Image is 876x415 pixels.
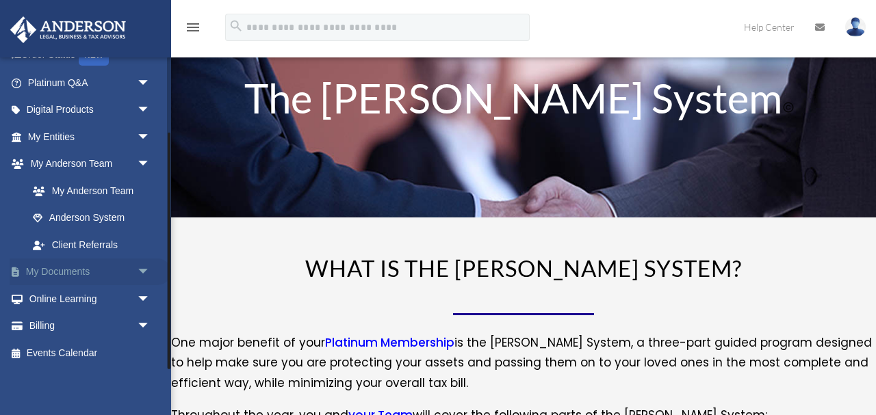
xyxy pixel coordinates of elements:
a: Digital Productsarrow_drop_down [10,96,171,124]
span: arrow_drop_down [137,285,164,313]
i: search [229,18,244,34]
a: My Anderson Teamarrow_drop_down [10,150,171,178]
a: Platinum Q&Aarrow_drop_down [10,69,171,96]
h1: The [PERSON_NAME] System [242,77,806,125]
a: Platinum Membership [325,334,454,358]
a: Online Learningarrow_drop_down [10,285,171,312]
a: My Entitiesarrow_drop_down [10,123,171,150]
a: My Documentsarrow_drop_down [10,258,171,286]
a: Client Referrals [19,231,171,258]
img: Anderson Advisors Platinum Portal [6,16,130,43]
span: arrow_drop_down [137,123,164,151]
i: menu [185,19,201,36]
a: Events Calendar [10,339,171,366]
span: arrow_drop_down [137,150,164,178]
p: One major benefit of your is the [PERSON_NAME] System, a three-part guided program designed to he... [171,333,876,405]
span: arrow_drop_down [137,96,164,124]
a: Billingarrow_drop_down [10,312,171,340]
img: User Pic [845,17,866,37]
a: menu [185,24,201,36]
span: arrow_drop_down [137,258,164,286]
span: arrow_drop_down [137,312,164,340]
span: WHAT IS THE [PERSON_NAME] SYSTEM? [305,254,742,282]
a: Anderson System [19,204,164,232]
a: My Anderson Team [19,177,171,204]
span: arrow_drop_down [137,69,164,97]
